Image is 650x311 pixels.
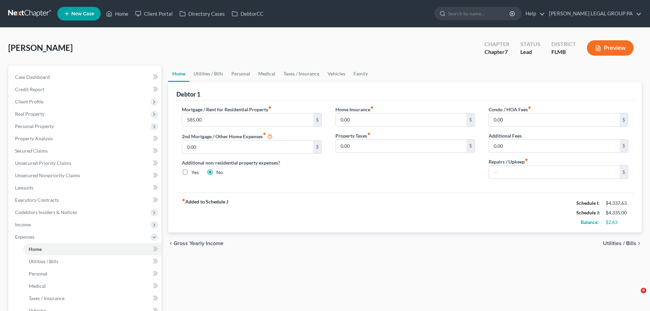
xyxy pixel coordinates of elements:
[546,8,641,20] a: [PERSON_NAME] LEGAL GROUP PA
[636,241,642,246] i: chevron_right
[15,197,59,203] span: Executory Contracts
[15,123,54,129] span: Personal Property
[641,288,646,293] span: 6
[268,106,272,109] i: fiber_manual_record
[489,113,620,126] input: --
[505,48,508,55] span: 7
[581,219,599,225] strong: Balance:
[15,160,71,166] span: Unsecured Priority Claims
[254,66,279,82] a: Medical
[370,106,374,109] i: fiber_manual_record
[10,83,161,96] a: Credit Report
[23,292,161,305] a: Taxes / Insurance
[603,241,642,246] button: Utilities / Bills chevron_right
[191,169,199,176] label: Yes
[349,66,372,82] a: Family
[174,241,223,246] span: Gross Yearly Income
[23,280,161,292] a: Medical
[182,132,273,140] label: 2nd Mortgage / Other Home Expenses
[168,66,189,82] a: Home
[522,8,545,20] a: Help
[227,66,254,82] a: Personal
[489,106,531,113] label: Condo / HOA Fees
[551,40,576,48] div: District
[103,8,132,20] a: Home
[10,145,161,157] a: Secured Claims
[10,169,161,182] a: Unsecured Nonpriority Claims
[489,166,620,179] input: --
[606,200,628,207] div: $4,337.63
[29,283,46,289] span: Medical
[489,132,522,139] label: Additional Fees
[627,288,643,304] iframe: Intercom live chat
[485,40,509,48] div: Chapter
[485,48,509,56] div: Chapter
[448,7,510,20] input: Search by name...
[466,113,475,126] div: $
[29,295,64,301] span: Taxes / Insurance
[466,140,475,153] div: $
[182,141,313,154] input: --
[489,158,528,165] label: Repairs / Upkeep
[23,268,161,280] a: Personal
[228,8,267,20] a: DebtorCC
[620,113,628,126] div: $
[10,132,161,145] a: Property Analysis
[520,48,540,56] div: Lead
[216,169,223,176] label: No
[132,8,176,20] a: Client Portal
[528,106,531,109] i: fiber_manual_record
[176,8,228,20] a: Directory Cases
[15,86,44,92] span: Credit Report
[10,157,161,169] a: Unsecured Priority Claims
[23,243,161,255] a: Home
[29,258,58,264] span: Utilities / Bills
[15,74,50,80] span: Case Dashboard
[606,219,628,226] div: $2.63
[313,141,321,154] div: $
[15,234,34,240] span: Expenses
[182,198,228,227] strong: Added to Schedule J
[603,241,636,246] span: Utilities / Bills
[606,209,628,216] div: $4,335.00
[263,132,266,136] i: fiber_manual_record
[525,158,528,161] i: fiber_manual_record
[15,148,48,154] span: Secured Claims
[15,172,80,178] span: Unsecured Nonpriority Claims
[313,113,321,126] div: $
[168,241,223,246] button: chevron_left Gross Yearly Income
[336,113,466,126] input: --
[336,140,466,153] input: --
[587,40,634,56] button: Preview
[323,66,349,82] a: Vehicles
[10,71,161,83] a: Case Dashboard
[182,106,272,113] label: Mortgage / Rent for Residential Property
[182,198,185,202] i: fiber_manual_record
[15,136,53,141] span: Property Analysis
[15,111,44,117] span: Real Property
[168,241,174,246] i: chevron_left
[8,43,73,53] span: [PERSON_NAME]
[176,90,200,98] div: Debtor 1
[15,222,31,227] span: Income
[335,106,374,113] label: Home Insurance
[182,113,313,126] input: --
[23,255,161,268] a: Utilities / Bills
[620,166,628,179] div: $
[15,185,33,190] span: Lawsuits
[10,182,161,194] a: Lawsuits
[182,159,321,166] label: Additional non-residential property expenses?
[620,140,628,153] div: $
[189,66,227,82] a: Utilities / Bills
[15,209,77,215] span: Codebtors Insiders & Notices
[279,66,323,82] a: Taxes / Insurance
[10,194,161,206] a: Executory Contracts
[335,132,371,139] label: Property Taxes
[29,271,47,277] span: Personal
[489,140,620,153] input: --
[576,210,600,215] strong: Schedule J:
[576,200,600,206] strong: Schedule I:
[71,11,94,16] span: New Case
[367,132,371,136] i: fiber_manual_record
[520,40,540,48] div: Status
